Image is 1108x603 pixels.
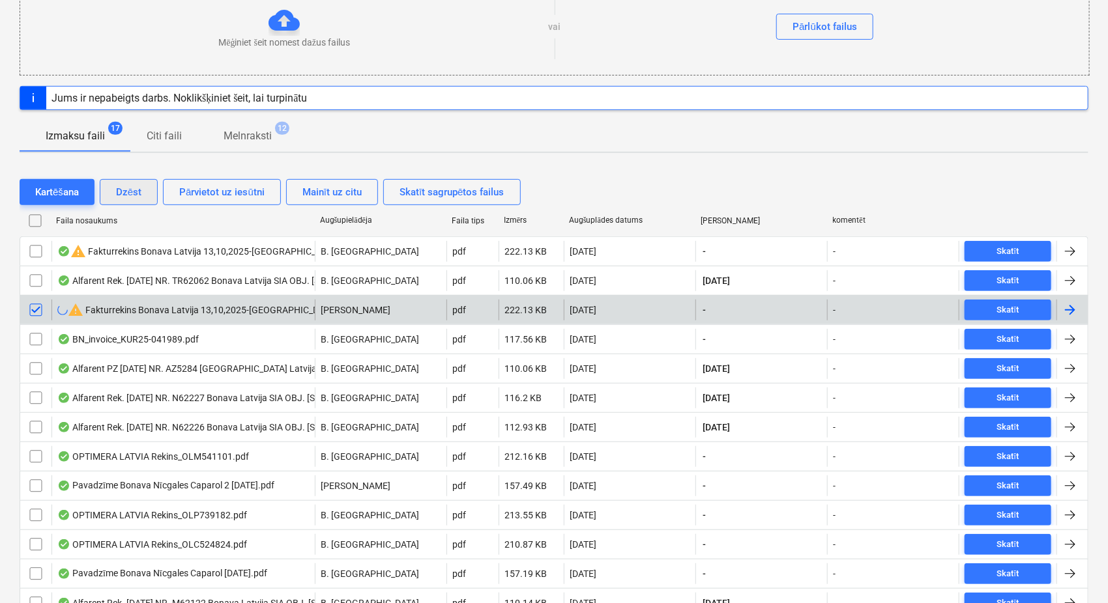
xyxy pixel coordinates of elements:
[570,568,596,579] div: [DATE]
[997,244,1019,259] div: Skatīt
[997,537,1019,552] div: Skatīt
[701,333,707,346] span: -
[321,333,419,346] p: B. [GEOGRAPHIC_DATA]
[997,449,1019,464] div: Skatīt
[504,510,547,520] div: 213.55 KB
[570,510,596,520] div: [DATE]
[965,270,1051,291] button: Skatīt
[504,305,547,315] div: 222.13 KB
[57,244,353,259] div: Fakturrekins Bonava Latvija 13,10,2025-[GEOGRAPHIC_DATA]pdf
[965,417,1051,438] button: Skatīt
[302,184,362,201] div: Mainīt uz citu
[549,20,561,33] p: vai
[833,334,836,344] div: -
[776,14,873,40] button: Pārlūkot failus
[286,179,378,205] button: Mainīt uz citu
[57,568,70,579] div: OCR pabeigts
[57,481,70,491] div: OCR pabeigts
[35,184,79,201] div: Kartēšana
[504,393,542,403] div: 116.2 KB
[570,422,596,432] div: [DATE]
[570,481,596,491] div: [DATE]
[833,451,836,462] div: -
[701,421,731,434] span: [DATE]
[997,508,1019,523] div: Skatīt
[163,179,281,205] button: Pārvietot uz iesūtni
[701,538,707,551] span: -
[701,509,707,522] span: -
[57,422,516,432] div: Alfarent Rek. [DATE] NR. N62226 Bonava Latvija SIA OBJ. [STREET_ADDRESS] SIA ([GEOGRAPHIC_DATA]).pdf
[833,275,836,286] div: -
[57,363,70,374] div: OCR pabeigts
[108,122,123,135] span: 17
[701,245,707,258] span: -
[57,422,70,432] div: OCR pabeigts
[504,568,547,579] div: 157.19 KB
[570,363,596,374] div: [DATE]
[965,329,1051,350] button: Skatīt
[179,184,265,201] div: Pārvietot uz iesūtni
[70,244,86,259] span: warning
[570,393,596,403] div: [DATE]
[997,391,1019,406] div: Skatīt
[504,334,547,344] div: 117.56 KB
[56,216,310,225] div: Faila nosaukums
[504,246,547,257] div: 222.13 KB
[833,363,836,374] div: -
[383,179,521,205] button: Skatīt sagrupētos failus
[57,510,70,520] div: OCR pabeigts
[321,391,419,404] p: B. [GEOGRAPHIC_DATA]
[570,539,596,550] div: [DATE]
[997,361,1019,376] div: Skatīt
[997,273,1019,288] div: Skatīt
[452,568,466,579] div: pdf
[965,505,1051,526] button: Skatīt
[275,122,289,135] span: 12
[57,451,249,462] div: OPTIMERA LATVIA Rekins_OLM541101.pdf
[504,481,547,491] div: 157.49 KB
[504,422,547,432] div: 112.93 KB
[321,509,419,522] p: B. [GEOGRAPHIC_DATA]
[701,479,707,492] span: -
[452,451,466,462] div: pdf
[965,358,1051,379] button: Skatīt
[57,480,274,491] div: Pavadzīme Bonava Nīcgales Caparol 2 [DATE].pdf
[965,534,1051,555] button: Skatīt
[57,305,68,315] div: Notiek OCR
[504,216,559,225] div: Izmērs
[57,275,70,286] div: OCR pabeigts
[57,539,247,550] div: OPTIMERA LATVIA Rekins_OLC524824.pdf
[504,451,547,462] div: 212.16 KB
[965,241,1051,262] button: Skatīt
[1043,540,1108,603] iframe: Chat Widget
[701,216,822,225] div: [PERSON_NAME]
[997,332,1019,347] div: Skatīt
[570,246,596,257] div: [DATE]
[452,275,466,286] div: pdf
[100,179,158,205] button: Dzēst
[321,362,419,375] p: B. [GEOGRAPHIC_DATA]
[965,475,1051,496] button: Skatīt
[833,568,836,579] div: -
[701,274,731,287] span: [DATE]
[321,567,419,580] p: B. [GEOGRAPHIC_DATA]
[57,275,520,286] div: Alfarent Rek. [DATE] NR. TR62062 Bonava Latvija SIA OBJ. [STREET_ADDRESS] SIA ([GEOGRAPHIC_DATA])...
[701,391,731,404] span: [DATE]
[570,334,596,344] div: [DATE]
[147,128,182,144] p: Citi faili
[570,451,596,462] div: [DATE]
[218,36,350,49] p: Mēģiniet šeit nomest dažus failus
[701,450,707,463] span: -
[57,334,70,344] div: OCR pabeigts
[701,362,731,375] span: [DATE]
[452,539,466,550] div: pdf
[452,305,466,315] div: pdf
[57,246,70,257] div: OCR pabeigts
[504,539,547,550] div: 210.87 KB
[965,446,1051,467] button: Skatīt
[997,303,1019,318] div: Skatīt
[20,179,95,205] button: Kartēšana
[833,481,836,491] div: -
[321,538,419,551] p: B. [GEOGRAPHIC_DATA]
